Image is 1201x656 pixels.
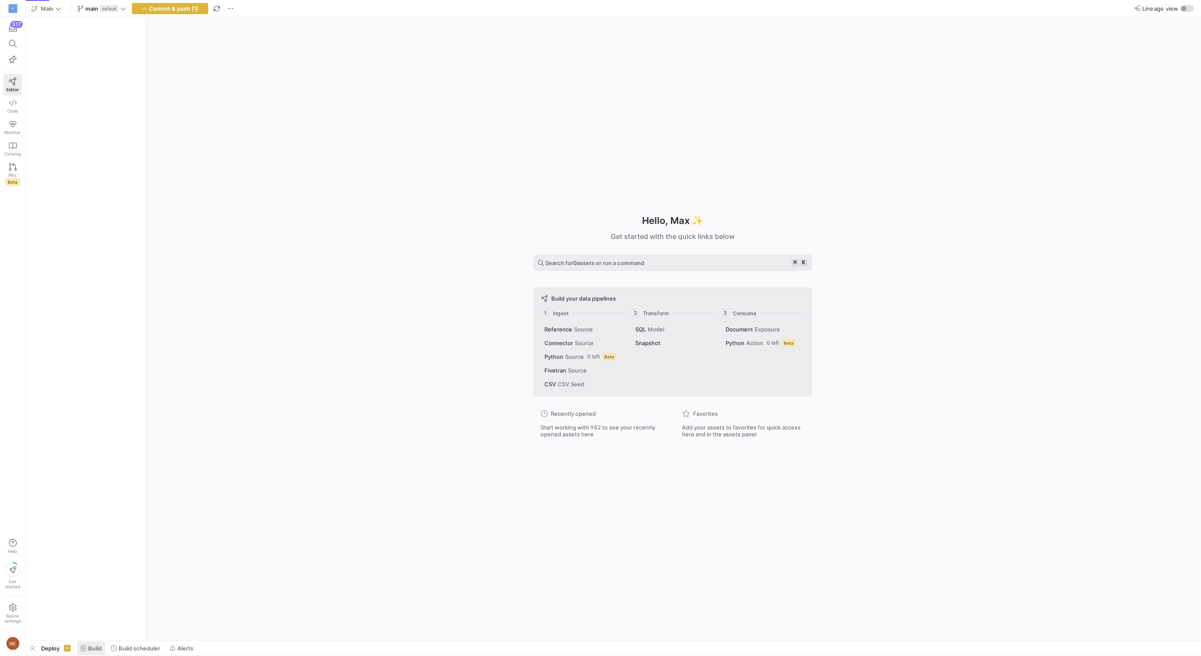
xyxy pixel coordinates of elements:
span: Code [7,108,18,113]
span: Start working with Y42 to see your recently opened assets here [541,424,663,438]
span: Exposure [755,326,780,333]
span: Python [726,340,744,346]
button: CSVCSV Seed [540,379,625,389]
button: ME [3,635,22,653]
strong: 0 [574,259,577,266]
span: Source [575,340,594,346]
button: Getstarted [3,559,22,593]
span: default [100,5,119,12]
span: Reference [545,326,573,333]
span: Add your assets to favorites for quick access here and in the assets panel [682,424,805,438]
button: Build scheduler [107,641,164,656]
span: Commit & push (1) [149,5,199,12]
span: CSV Seed [558,381,585,388]
span: Beta [783,340,795,346]
button: PythonSource0 leftBeta [540,352,625,362]
button: Help [3,535,22,558]
a: Monitor [3,117,22,138]
div: Get started with the quick links below [534,231,812,242]
span: Source [568,367,587,374]
a: VF [3,1,22,16]
button: ReferenceSource [540,324,625,334]
button: Search for0assets or run a command⌘k [534,255,812,271]
span: Fivetran [545,367,567,374]
button: ConnectorSource [540,338,625,348]
div: VF [9,4,17,13]
button: PythonAction0 leftBeta [720,338,806,348]
span: PRs [9,173,17,178]
span: Space settings [4,613,21,623]
span: 0 left [588,354,600,360]
span: SQL [635,326,646,333]
span: Editor [6,87,19,92]
span: Recently opened [551,410,596,417]
button: DocumentExposure [720,324,806,334]
span: Source [574,326,593,333]
span: Search for assets or run a command [546,259,645,266]
button: 517 [3,21,22,36]
a: Spacesettings [3,600,22,627]
button: Snapshot [630,338,715,348]
span: Action [746,340,763,346]
a: Catalog [3,138,22,160]
kbd: k [800,259,808,267]
span: Build [88,645,102,652]
span: main [85,5,98,12]
button: Main [29,3,63,14]
span: Deploy [41,645,60,652]
span: CSV [545,381,556,388]
button: Alerts [166,641,197,656]
div: ME [6,637,20,650]
a: Code [3,95,22,117]
div: 517 [10,21,23,28]
span: 0 left [767,340,779,346]
a: PRsBeta [3,160,22,189]
span: Python [545,353,564,360]
span: Lineage view [1142,5,1179,12]
span: Get started [5,579,20,589]
span: Source [565,353,584,360]
span: Monitor [5,130,21,135]
button: Build [77,641,105,656]
span: Connector [545,340,574,346]
button: FivetranSource [540,365,625,376]
span: Catalog [5,151,21,156]
kbd: ⌘ [792,259,799,267]
span: Alerts [177,645,193,652]
button: maindefault [75,3,128,14]
button: SQLModel [630,324,715,334]
h1: Hello, Max ✨ [642,214,703,228]
span: Beta [603,353,616,360]
span: Help [7,549,18,554]
a: Editor [3,74,22,95]
span: Beta [6,179,20,185]
span: Document [726,326,753,333]
span: Favorites [693,410,718,417]
span: Model [648,326,664,333]
span: Main [41,5,54,12]
span: Build scheduler [119,645,160,652]
button: Commit & push (1) [132,3,208,14]
span: Snapshot [635,340,660,346]
span: Build your data pipelines [552,295,616,302]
